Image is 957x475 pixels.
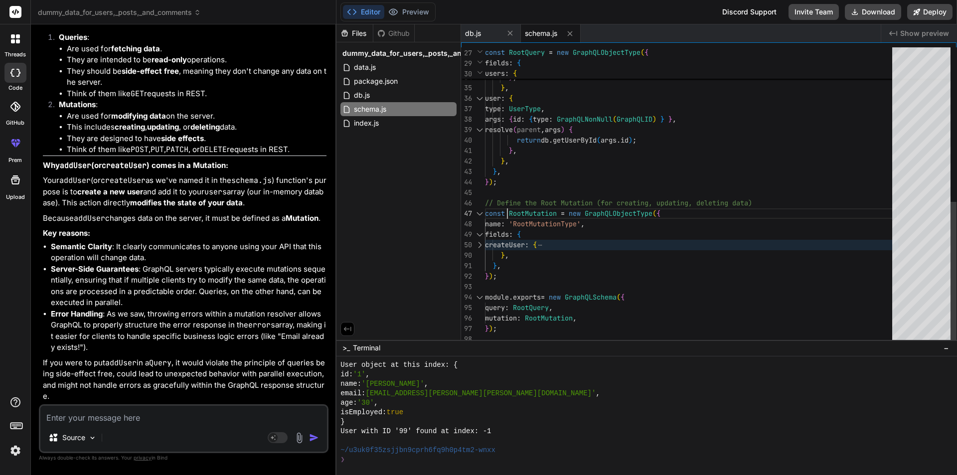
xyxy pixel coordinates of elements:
[51,241,326,264] li: : It clearly communicates to anyone using your API that this operation will change data.
[485,324,489,333] span: }
[461,187,472,198] div: 45
[485,104,501,113] span: type
[569,125,573,134] span: {
[497,167,501,176] span: ,
[231,175,272,185] code: schema.js
[461,282,472,292] div: 93
[716,4,783,20] div: Discord Support
[105,358,137,368] code: addUser
[505,83,509,92] span: ,
[67,54,326,66] li: They are intended to be operations.
[67,88,326,100] li: Think of them like requests in REST.
[652,115,656,124] span: )
[473,125,486,135] div: Click to collapse the range.
[652,209,656,218] span: (
[485,177,489,186] span: }
[461,303,472,313] div: 95
[248,320,275,330] code: errors
[6,119,24,127] label: GitHub
[557,48,569,57] span: new
[485,115,501,124] span: args
[43,160,228,170] strong: Why (or ) comes in a Mutation:
[461,323,472,334] div: 97
[505,251,509,260] span: ,
[461,208,472,219] div: 47
[485,48,505,57] span: const
[517,58,521,67] span: {
[501,83,505,92] span: }
[101,175,146,185] code: createUser
[353,343,380,353] span: Terminal
[357,398,374,408] span: '30'
[343,5,384,19] button: Editor
[111,111,166,121] strong: modifying data
[509,48,545,57] span: RootQuery
[51,309,326,353] li: : As we saw, throwing errors within a mutation resolver allows GraphQL to properly structure the ...
[509,104,541,113] span: UserType
[533,240,537,249] span: {
[473,208,486,219] div: Click to collapse the range.
[67,122,326,133] li: This includes , , or data.
[473,93,486,104] div: Click to collapse the range.
[8,84,22,92] label: code
[684,198,752,207] span: g, deleting data)
[601,136,617,145] span: args
[613,115,617,124] span: (
[353,89,371,101] span: db.js
[340,417,344,427] span: }
[525,314,573,322] span: RootMutation
[353,117,380,129] span: index.js
[549,303,553,312] span: ,
[501,94,505,103] span: :
[340,446,495,455] span: ~/u3uk0f35zsjjbn9cprh6fq9h0p4tm2-wnxx
[660,115,664,124] span: }
[340,370,353,379] span: id:
[509,94,513,103] span: {
[485,58,509,67] span: fields
[656,209,660,218] span: {
[485,209,505,218] span: const
[513,125,517,134] span: (
[513,146,517,155] span: ,
[67,133,326,145] li: They are designed to have .
[513,69,517,78] span: {
[461,125,472,135] div: 39
[130,198,243,207] strong: modifies the state of your data
[115,122,145,132] strong: creating
[517,136,541,145] span: return
[461,48,472,58] span: 27
[493,167,497,176] span: }
[541,104,545,113] span: ,
[461,334,472,344] div: 98
[340,379,361,389] span: name:
[204,187,227,197] code: users
[497,261,501,270] span: ,
[461,146,472,156] div: 41
[161,134,204,143] strong: side effects
[361,379,424,389] span: '[PERSON_NAME]'
[134,455,152,461] span: privacy
[6,193,25,201] label: Upload
[465,28,481,38] span: db.js
[461,240,472,250] div: 50
[617,136,621,145] span: .
[485,125,513,134] span: resolve
[668,115,672,124] span: }
[384,5,433,19] button: Preview
[74,213,105,223] code: addUser
[461,177,472,187] div: 44
[509,115,513,124] span: {
[51,309,103,318] strong: Error Handling
[493,324,497,333] span: ;
[336,28,373,38] div: Files
[621,293,625,302] span: {
[366,389,596,398] span: [EMAIL_ADDRESS][PERSON_NAME][PERSON_NAME][DOMAIN_NAME]'
[517,230,521,239] span: {
[60,160,91,170] code: addUser
[461,250,472,261] div: 90
[509,58,513,67] span: :
[102,160,147,170] code: createUser
[342,48,506,58] span: dummy_data_for_users,_posts,_and_comments
[294,432,305,444] img: attachment
[39,453,328,463] p: Always double-check its answers. Your in Bind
